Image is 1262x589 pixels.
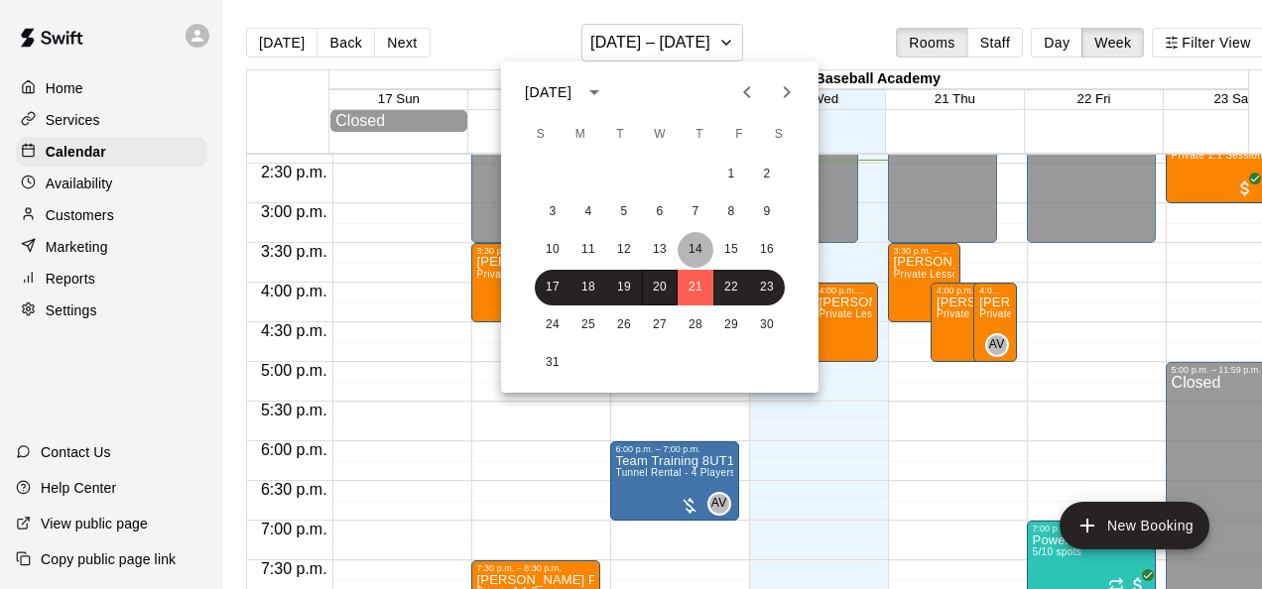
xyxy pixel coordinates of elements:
button: 12 [606,232,642,268]
button: 27 [642,307,678,343]
button: 29 [713,307,749,343]
button: 24 [535,307,570,343]
button: 1 [713,157,749,192]
button: 21 [678,270,713,305]
button: 10 [535,232,570,268]
button: 13 [642,232,678,268]
button: 19 [606,270,642,305]
span: Monday [563,115,598,155]
button: 23 [749,270,785,305]
button: 14 [678,232,713,268]
button: 16 [749,232,785,268]
span: Friday [721,115,757,155]
button: 2 [749,157,785,192]
button: Previous month [727,72,767,112]
button: 11 [570,232,606,268]
button: 28 [678,307,713,343]
button: 17 [535,270,570,305]
span: Saturday [761,115,797,155]
button: 7 [678,194,713,230]
span: Tuesday [602,115,638,155]
button: 6 [642,194,678,230]
button: 30 [749,307,785,343]
span: Wednesday [642,115,678,155]
button: 5 [606,194,642,230]
span: Sunday [523,115,559,155]
button: 26 [606,307,642,343]
span: Thursday [682,115,717,155]
button: 9 [749,194,785,230]
button: 3 [535,194,570,230]
div: [DATE] [525,82,571,103]
button: 4 [570,194,606,230]
button: 31 [535,345,570,381]
button: Next month [767,72,807,112]
button: 22 [713,270,749,305]
button: 18 [570,270,606,305]
button: 20 [642,270,678,305]
button: 8 [713,194,749,230]
button: calendar view is open, switch to year view [577,75,611,109]
button: 25 [570,307,606,343]
button: 15 [713,232,749,268]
